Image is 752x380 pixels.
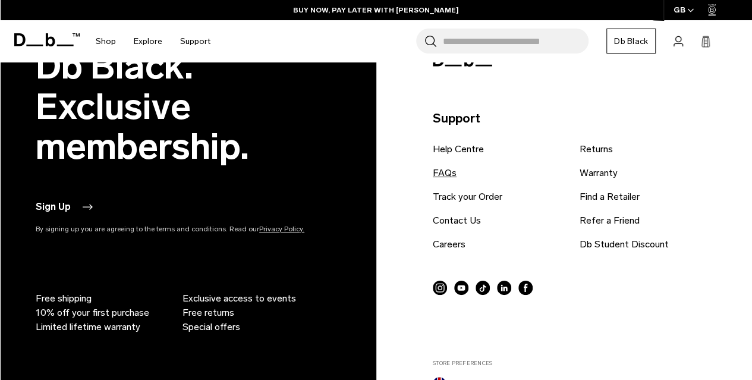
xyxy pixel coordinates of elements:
button: Sign Up [36,200,95,214]
a: Db Black [606,29,656,54]
p: By signing up you are agreeing to the terms and conditions. Read our [36,224,319,234]
label: Store Preferences [433,359,716,368]
span: Special offers [183,320,240,334]
a: Find a Retailer [579,190,639,204]
span: Exclusive access to events [183,291,296,306]
a: Privacy Policy. [259,225,304,233]
a: Warranty [579,166,617,180]
a: Refer a Friend [579,213,639,228]
a: Careers [433,237,465,252]
a: Db Student Discount [579,237,668,252]
a: Shop [96,20,116,62]
a: Explore [134,20,162,62]
a: Help Centre [433,142,484,156]
nav: Main Navigation [87,20,219,62]
a: Track your Order [433,190,502,204]
a: FAQs [433,166,457,180]
span: Free shipping [36,291,92,306]
a: Contact Us [433,213,481,228]
a: Returns [579,142,612,156]
h2: Db Black. Exclusive membership. [36,46,319,166]
span: Free returns [183,306,234,320]
a: BUY NOW, PAY LATER WITH [PERSON_NAME] [293,5,459,15]
span: 10% off your first purchase [36,306,149,320]
p: Support [433,109,716,128]
span: Limited lifetime warranty [36,320,140,334]
a: Support [180,20,210,62]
